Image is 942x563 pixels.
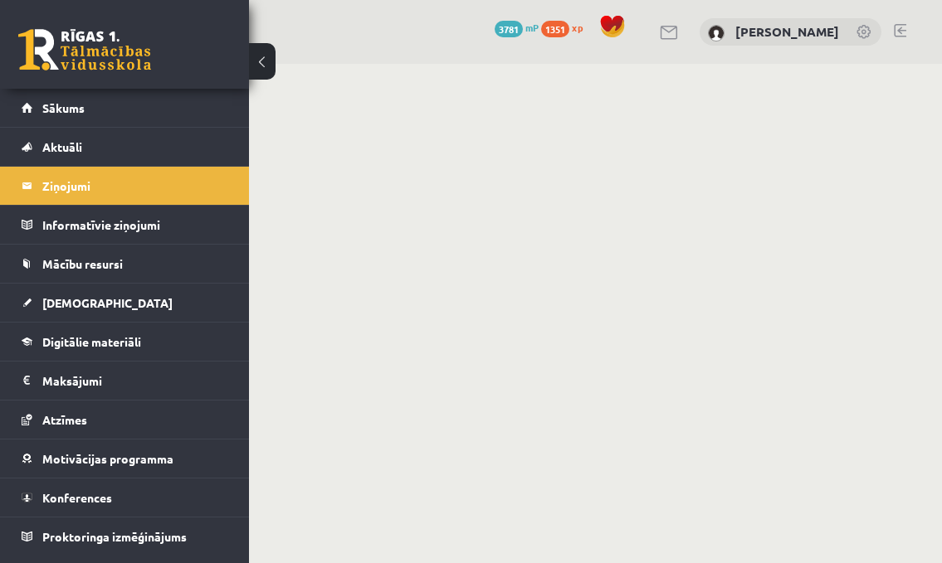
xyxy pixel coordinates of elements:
[42,206,228,244] legend: Informatīvie ziņojumi
[22,323,228,361] a: Digitālie materiāli
[22,89,228,127] a: Sākums
[22,245,228,283] a: Mācību resursi
[42,256,123,271] span: Mācību resursi
[42,490,112,505] span: Konferences
[495,21,539,34] a: 3781 mP
[42,100,85,115] span: Sākums
[22,439,228,478] a: Motivācijas programma
[525,21,539,34] span: mP
[42,167,228,205] legend: Ziņojumi
[495,21,523,37] span: 3781
[22,206,228,244] a: Informatīvie ziņojumi
[42,139,82,154] span: Aktuāli
[42,295,173,310] span: [DEMOGRAPHIC_DATA]
[541,21,569,37] span: 1351
[541,21,591,34] a: 1351 xp
[22,128,228,166] a: Aktuāli
[22,167,228,205] a: Ziņojumi
[42,334,141,349] span: Digitālie materiāli
[735,23,839,40] a: [PERSON_NAME]
[42,412,87,427] span: Atzīmes
[22,284,228,322] a: [DEMOGRAPHIC_DATA]
[22,478,228,517] a: Konferences
[42,529,187,544] span: Proktoringa izmēģinājums
[708,25,725,41] img: Amanda Lorberga
[22,400,228,439] a: Atzīmes
[22,362,228,400] a: Maksājumi
[572,21,583,34] span: xp
[42,451,173,466] span: Motivācijas programma
[22,517,228,556] a: Proktoringa izmēģinājums
[18,29,151,70] a: Rīgas 1. Tālmācības vidusskola
[42,362,228,400] legend: Maksājumi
